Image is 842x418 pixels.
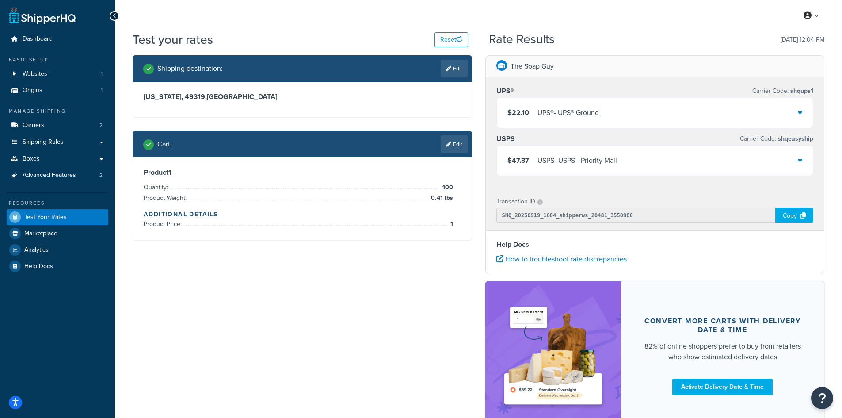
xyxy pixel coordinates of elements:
[133,31,213,48] h1: Test your rates
[441,60,468,77] a: Edit
[440,182,453,193] span: 100
[537,154,617,167] div: USPS - USPS - Priority Mail
[144,168,461,177] h3: Product 1
[489,33,555,46] h2: Rate Results
[7,117,108,134] a: Carriers2
[740,133,813,145] p: Carrier Code:
[441,135,468,153] a: Edit
[811,387,833,409] button: Open Resource Center
[789,86,813,96] span: shqups1
[7,209,108,225] a: Test Your Rates
[507,107,529,118] span: $22.10
[496,196,535,208] p: Transaction ID
[7,134,108,150] a: Shipping Rules
[448,219,453,230] span: 1
[7,167,108,184] a: Advanced Features2
[23,172,76,179] span: Advanced Features
[99,122,103,129] span: 2
[144,219,184,229] span: Product Price:
[144,92,461,101] h3: [US_STATE], 49319 , [GEOGRAPHIC_DATA]
[23,70,47,78] span: Websites
[7,167,108,184] li: Advanced Features
[23,35,53,43] span: Dashboard
[7,151,108,167] a: Boxes
[7,66,108,82] li: Websites
[144,183,170,192] span: Quantity:
[7,56,108,64] div: Basic Setup
[429,193,453,203] span: 0.41 lbs
[537,107,599,119] div: UPS® - UPS® Ground
[496,254,627,264] a: How to troubleshoot rate discrepancies
[776,134,813,143] span: shqeasyship
[7,31,108,47] a: Dashboard
[781,34,824,46] p: [DATE] 12:04 PM
[499,295,608,418] img: feature-image-ddt-36eae7f7280da8017bfb280eaccd9c446f90b1fe08728e4019434db127062ab4.png
[496,239,814,250] h4: Help Docs
[23,122,44,129] span: Carriers
[642,317,804,334] div: Convert more carts with delivery date & time
[24,263,53,270] span: Help Docs
[144,193,189,203] span: Product Weight:
[752,85,813,97] p: Carrier Code:
[434,32,468,47] button: Reset
[144,210,461,219] h4: Additional Details
[672,379,773,395] a: Activate Delivery Date & Time
[775,208,813,223] div: Copy
[7,82,108,99] li: Origins
[7,242,108,258] a: Analytics
[496,134,515,143] h3: USPS
[7,107,108,115] div: Manage Shipping
[7,117,108,134] li: Carriers
[7,199,108,207] div: Resources
[7,258,108,274] a: Help Docs
[23,155,40,163] span: Boxes
[496,87,514,96] h3: UPS®
[511,60,554,73] p: The Soap Guy
[507,155,529,165] span: $47.37
[7,66,108,82] a: Websites1
[7,226,108,242] a: Marketplace
[24,230,57,238] span: Marketplace
[642,341,804,362] div: 82% of online shoppers prefer to buy from retailers who show estimated delivery dates
[157,140,172,148] h2: Cart :
[7,82,108,99] a: Origins1
[99,172,103,179] span: 2
[101,87,103,94] span: 1
[157,65,223,73] h2: Shipping destination :
[24,246,49,254] span: Analytics
[23,138,64,146] span: Shipping Rules
[24,214,67,221] span: Test Your Rates
[101,70,103,78] span: 1
[23,87,42,94] span: Origins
